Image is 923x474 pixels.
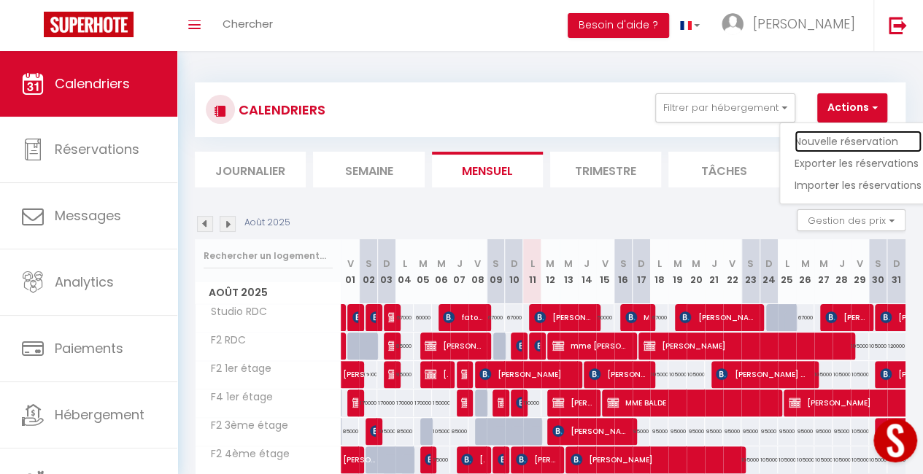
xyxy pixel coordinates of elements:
span: [PERSON_NAME] [461,360,467,388]
abbr: S [365,257,371,271]
span: Messages [55,206,121,225]
span: [PERSON_NAME] [425,446,430,473]
span: [PERSON_NAME] N’[PERSON_NAME] [716,360,809,388]
th: 15 [596,239,614,304]
span: [PERSON_NAME] [461,389,467,416]
abbr: L [784,257,789,271]
abbr: V [602,257,609,271]
span: [PERSON_NAME] [534,332,540,360]
span: F2 RDC [198,333,252,349]
th: 21 [705,239,723,304]
li: Semaine [313,152,424,187]
div: 95000 [668,418,687,445]
img: logout [889,16,907,34]
span: Réservations [55,140,139,158]
abbr: J [711,257,717,271]
span: MME BALDE [607,389,771,416]
div: 105000 [833,361,851,388]
abbr: S [620,257,627,271]
th: 05 [414,239,432,304]
span: mme [PERSON_NAME] [552,332,628,360]
div: 105000 [778,446,796,473]
span: Hébergement [55,405,144,424]
th: 28 [833,239,851,304]
span: F2 4ème étage [198,446,293,462]
div: 95000 [633,418,651,445]
span: Paiements [55,339,123,357]
abbr: M [419,257,428,271]
div: 95000 [741,418,760,445]
div: 105000 [869,333,887,360]
abbr: V [729,257,735,271]
abbr: M [437,257,446,271]
div: 105000 [760,446,778,473]
div: 170000 [359,389,377,416]
div: 67000 [487,304,505,331]
th: 01 [341,239,360,304]
span: [PERSON_NAME] [461,446,484,473]
div: 105000 [796,446,814,473]
th: 06 [432,239,450,304]
li: Tâches [668,152,779,187]
div: 110000 [523,389,541,416]
th: 18 [650,239,668,304]
abbr: S [493,257,499,271]
div: 95000 [395,361,414,388]
abbr: J [838,257,844,271]
div: 105000 [814,361,833,388]
span: [PERSON_NAME] [352,389,358,416]
div: 105000 [833,446,851,473]
span: [PERSON_NAME] [370,417,376,445]
abbr: D [638,257,645,271]
div: 105000 [687,361,705,388]
span: Août 2025 [196,282,341,303]
th: 31 [887,239,905,304]
div: 105000 [668,361,687,388]
abbr: S [875,257,881,271]
th: 14 [578,239,596,304]
span: fatouma oni [443,303,484,331]
button: Filtrer par hébergement [655,93,795,123]
span: [PERSON_NAME] [552,389,593,416]
div: 120000 [887,333,905,360]
div: 95000 [814,418,833,445]
button: Gestion des prix [797,209,905,231]
span: KINE SOW [498,389,503,416]
iframe: LiveChat chat widget [862,413,923,474]
span: [PERSON_NAME] [571,446,734,473]
abbr: M [800,257,809,271]
div: 170000 [395,389,414,416]
input: Rechercher un logement... [204,243,333,269]
span: [PERSON_NAME] [425,360,448,388]
div: 95000 [760,418,778,445]
th: 27 [814,239,833,304]
th: 26 [796,239,814,304]
div: 85000 [395,333,414,360]
span: celine ruget [516,332,522,360]
div: 105000 [741,446,760,473]
th: 08 [468,239,487,304]
div: 85000 [395,418,414,445]
span: [PERSON_NAME] [589,360,647,388]
span: [PERSON_NAME] [PERSON_NAME] [516,389,522,416]
th: 25 [778,239,796,304]
span: [PERSON_NAME] [479,360,573,388]
th: 17 [633,239,651,304]
div: 105000 [377,418,395,445]
span: [PERSON_NAME] [388,332,394,360]
div: 95000 [705,418,723,445]
span: F4 1er étage [198,389,277,405]
th: 04 [395,239,414,304]
div: 50000 [596,304,614,331]
div: 105000 [851,446,869,473]
abbr: D [765,257,773,271]
th: 11 [523,239,541,304]
span: Chercher [223,16,273,31]
th: 02 [359,239,377,304]
span: [PERSON_NAME] [388,303,394,331]
th: 22 [723,239,741,304]
abbr: L [530,257,534,271]
li: Journalier [195,152,306,187]
abbr: V [347,257,353,271]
